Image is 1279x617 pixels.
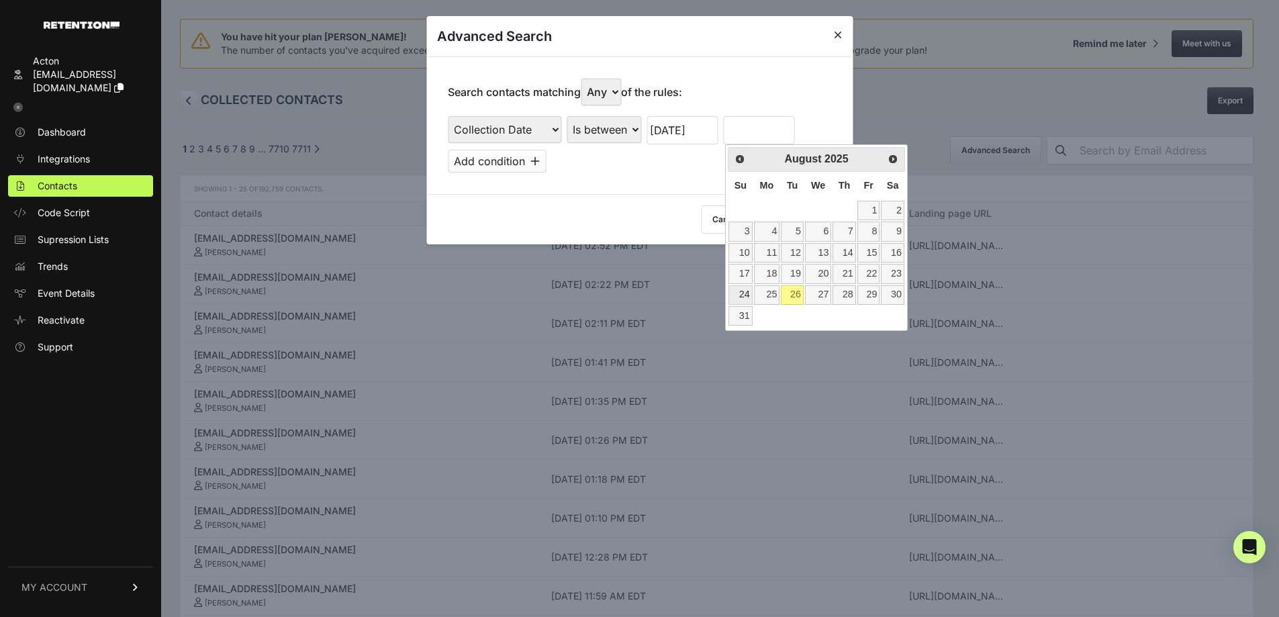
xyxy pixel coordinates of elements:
[8,283,153,304] a: Event Details
[857,222,880,241] a: 8
[888,154,898,164] span: Next
[8,310,153,331] a: Reactivate
[728,285,752,305] a: 24
[805,264,831,283] a: 20
[754,222,780,241] a: 4
[833,285,855,305] a: 28
[38,179,77,193] span: Contacts
[38,152,90,166] span: Integrations
[8,175,153,197] a: Contacts
[839,180,851,191] span: Thursday
[805,243,831,263] a: 13
[811,180,825,191] span: Wednesday
[730,149,749,169] a: Prev
[881,201,904,220] a: 2
[21,581,87,594] span: MY ACCOUNT
[833,222,855,241] a: 7
[781,285,804,305] a: 26
[833,243,855,263] a: 14
[735,154,745,164] span: Prev
[805,285,831,305] a: 27
[728,306,752,326] a: 31
[881,285,904,305] a: 30
[728,222,752,241] a: 3
[8,122,153,143] a: Dashboard
[38,233,109,246] span: Supression Lists
[8,148,153,170] a: Integrations
[44,21,120,29] img: Retention.com
[1233,531,1266,563] div: Open Intercom Messenger
[754,264,780,283] a: 18
[33,54,148,68] div: Acton
[784,153,821,164] span: August
[857,243,880,263] a: 15
[863,180,873,191] span: Friday
[38,287,95,300] span: Event Details
[887,180,899,191] span: Saturday
[781,243,804,263] a: 12
[8,50,153,99] a: Acton [EMAIL_ADDRESS][DOMAIN_NAME]
[8,336,153,358] a: Support
[754,243,780,263] a: 11
[857,201,880,220] a: 1
[857,285,880,305] a: 29
[881,243,904,263] a: 16
[754,285,780,305] a: 25
[881,222,904,241] a: 9
[8,256,153,277] a: Trends
[760,180,774,191] span: Monday
[701,205,751,234] button: Cancel
[884,149,903,169] a: Next
[824,153,849,164] span: 2025
[728,264,752,283] a: 17
[881,264,904,283] a: 23
[728,243,752,263] a: 10
[437,27,552,46] h3: Advanced Search
[33,68,116,93] span: [EMAIL_ADDRESS][DOMAIN_NAME]
[8,229,153,250] a: Supression Lists
[787,180,798,191] span: Tuesday
[38,260,68,273] span: Trends
[38,206,90,220] span: Code Script
[8,202,153,224] a: Code Script
[448,79,682,105] p: Search contacts matching of the rules:
[38,126,86,139] span: Dashboard
[833,264,855,283] a: 21
[857,264,880,283] a: 22
[38,340,73,354] span: Support
[8,567,153,608] a: MY ACCOUNT
[448,150,546,173] button: Add condition
[38,314,85,327] span: Reactivate
[735,180,747,191] span: Sunday
[781,222,804,241] a: 5
[781,264,804,283] a: 19
[805,222,831,241] a: 6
